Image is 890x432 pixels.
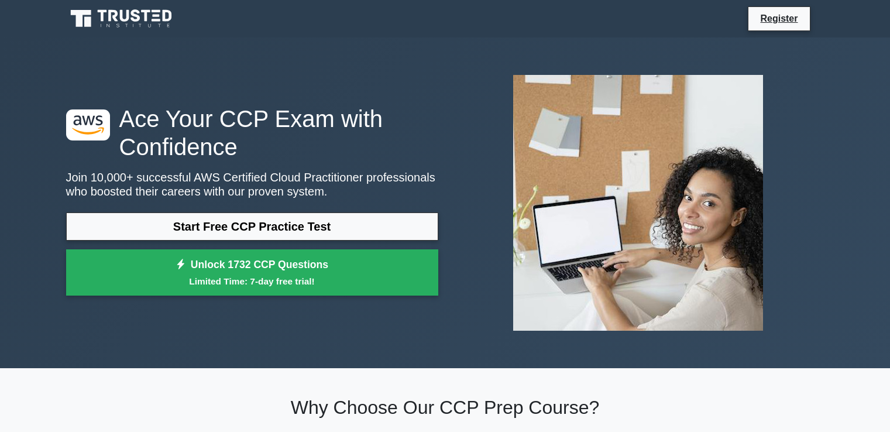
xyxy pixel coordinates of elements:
[753,11,805,26] a: Register
[66,105,438,161] h1: Ace Your CCP Exam with Confidence
[66,249,438,296] a: Unlock 1732 CCP QuestionsLimited Time: 7-day free trial!
[66,396,824,419] h2: Why Choose Our CCP Prep Course?
[81,275,424,288] small: Limited Time: 7-day free trial!
[66,212,438,241] a: Start Free CCP Practice Test
[66,170,438,198] p: Join 10,000+ successful AWS Certified Cloud Practitioner professionals who boosted their careers ...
